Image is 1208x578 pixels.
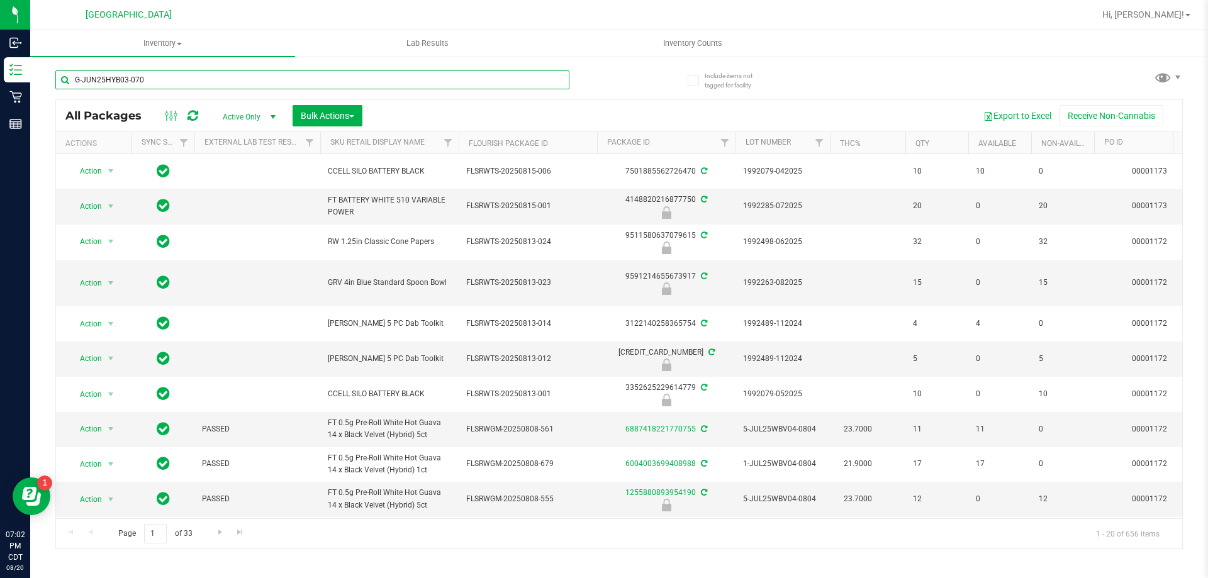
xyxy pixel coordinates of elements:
[328,165,451,177] span: CCELL SILO BATTERY BLACK
[913,200,961,212] span: 20
[743,353,822,365] span: 1992489-112024
[1039,165,1087,177] span: 0
[646,38,739,49] span: Inventory Counts
[978,139,1016,148] a: Available
[913,458,961,470] span: 17
[328,417,451,441] span: FT 0.5g Pre-Roll White Hot Guava 14 x Black Velvet (Hybrid) 5ct
[595,358,737,371] div: Newly Received
[595,394,737,406] div: Newly Received
[438,132,459,153] a: Filter
[840,139,861,148] a: THC%
[913,236,961,248] span: 32
[144,524,167,543] input: 1
[293,105,362,126] button: Bulk Actions
[595,347,737,371] div: [CREDIT_CARD_NUMBER]
[204,138,303,147] a: External Lab Test Result
[157,350,170,367] span: In Sync
[6,529,25,563] p: 07:02 PM CDT
[103,162,119,180] span: select
[913,353,961,365] span: 5
[202,493,313,505] span: PASSED
[103,315,119,333] span: select
[466,458,590,470] span: FLSRWGM-20250808-679
[743,458,822,470] span: 1-JUL25WBV04-0804
[915,139,929,148] a: Qty
[69,197,103,215] span: Action
[1086,524,1170,543] span: 1 - 20 of 656 items
[976,423,1024,435] span: 11
[86,9,172,20] span: [GEOGRAPHIC_DATA]
[103,274,119,292] span: select
[699,488,707,497] span: Sync from Compliance System
[157,420,170,438] span: In Sync
[1039,277,1087,289] span: 15
[9,36,22,49] inline-svg: Inbound
[1039,353,1087,365] span: 5
[103,420,119,438] span: select
[975,105,1060,126] button: Export to Excel
[1132,319,1167,328] a: 00001172
[9,64,22,76] inline-svg: Inventory
[976,353,1024,365] span: 0
[595,270,737,295] div: 9591214655673917
[9,91,22,103] inline-svg: Retail
[174,132,194,153] a: Filter
[37,475,52,491] iframe: Resource center unread badge
[743,423,822,435] span: 5-JUL25WBV04-0804
[328,318,451,330] span: [PERSON_NAME] 5 PC Dab Toolkit
[976,458,1024,470] span: 17
[108,524,203,543] span: Page of 33
[299,132,320,153] a: Filter
[743,277,822,289] span: 1992263-082025
[560,30,825,57] a: Inventory Counts
[69,386,103,403] span: Action
[1041,139,1097,148] a: Non-Available
[913,423,961,435] span: 11
[715,132,735,153] a: Filter
[328,353,451,365] span: [PERSON_NAME] 5 PC Dab Toolkit
[913,318,961,330] span: 4
[1132,354,1167,363] a: 00001172
[595,194,737,218] div: 4148820216877750
[743,493,822,505] span: 5-JUL25WBV04-0804
[69,420,103,438] span: Action
[157,162,170,180] span: In Sync
[157,385,170,403] span: In Sync
[1039,236,1087,248] span: 32
[976,165,1024,177] span: 10
[466,318,590,330] span: FLSRWTS-20250813-014
[103,386,119,403] span: select
[1132,237,1167,246] a: 00001172
[466,165,590,177] span: FLSRWTS-20250815-006
[625,488,696,497] a: 1255880893954190
[625,459,696,468] a: 6004003699408988
[69,491,103,508] span: Action
[976,200,1024,212] span: 0
[1132,494,1167,503] a: 00001172
[976,493,1024,505] span: 0
[466,353,590,365] span: FLSRWTS-20250813-012
[69,315,103,333] span: Action
[976,236,1024,248] span: 0
[330,138,425,147] a: Sku Retail Display Name
[466,493,590,505] span: FLSRWGM-20250808-555
[9,118,22,130] inline-svg: Reports
[65,109,154,123] span: All Packages
[157,233,170,250] span: In Sync
[1102,9,1184,19] span: Hi, [PERSON_NAME]!
[913,388,961,400] span: 10
[837,420,878,438] span: 23.7000
[699,167,707,175] span: Sync from Compliance System
[913,165,961,177] span: 10
[69,274,103,292] span: Action
[157,274,170,291] span: In Sync
[295,30,560,57] a: Lab Results
[389,38,466,49] span: Lab Results
[103,491,119,508] span: select
[699,425,707,433] span: Sync from Compliance System
[65,139,126,148] div: Actions
[976,277,1024,289] span: 0
[202,458,313,470] span: PASSED
[69,162,103,180] span: Action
